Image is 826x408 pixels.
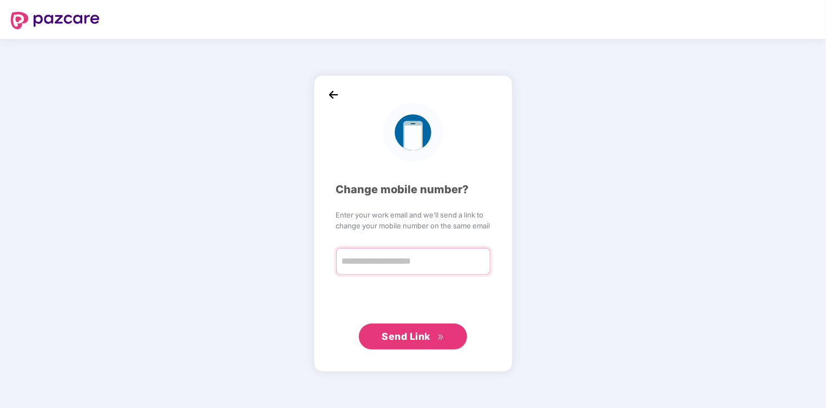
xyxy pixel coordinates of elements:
img: logo [11,12,100,29]
span: change your mobile number on the same email [336,220,490,231]
span: Send Link [382,331,430,342]
img: back_icon [325,87,342,103]
span: double-right [437,334,444,341]
div: Change mobile number? [336,181,490,198]
button: Send Linkdouble-right [359,324,467,350]
span: Enter your work email and we’ll send a link to [336,209,490,220]
img: logo [383,103,442,162]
